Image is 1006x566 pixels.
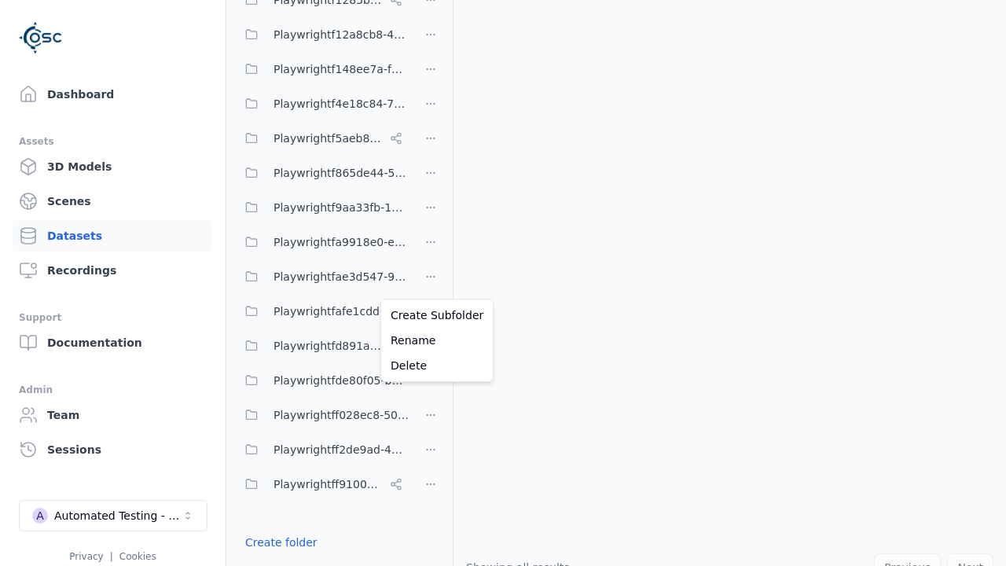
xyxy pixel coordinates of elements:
[384,328,490,353] a: Rename
[384,353,490,378] a: Delete
[384,303,490,328] a: Create Subfolder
